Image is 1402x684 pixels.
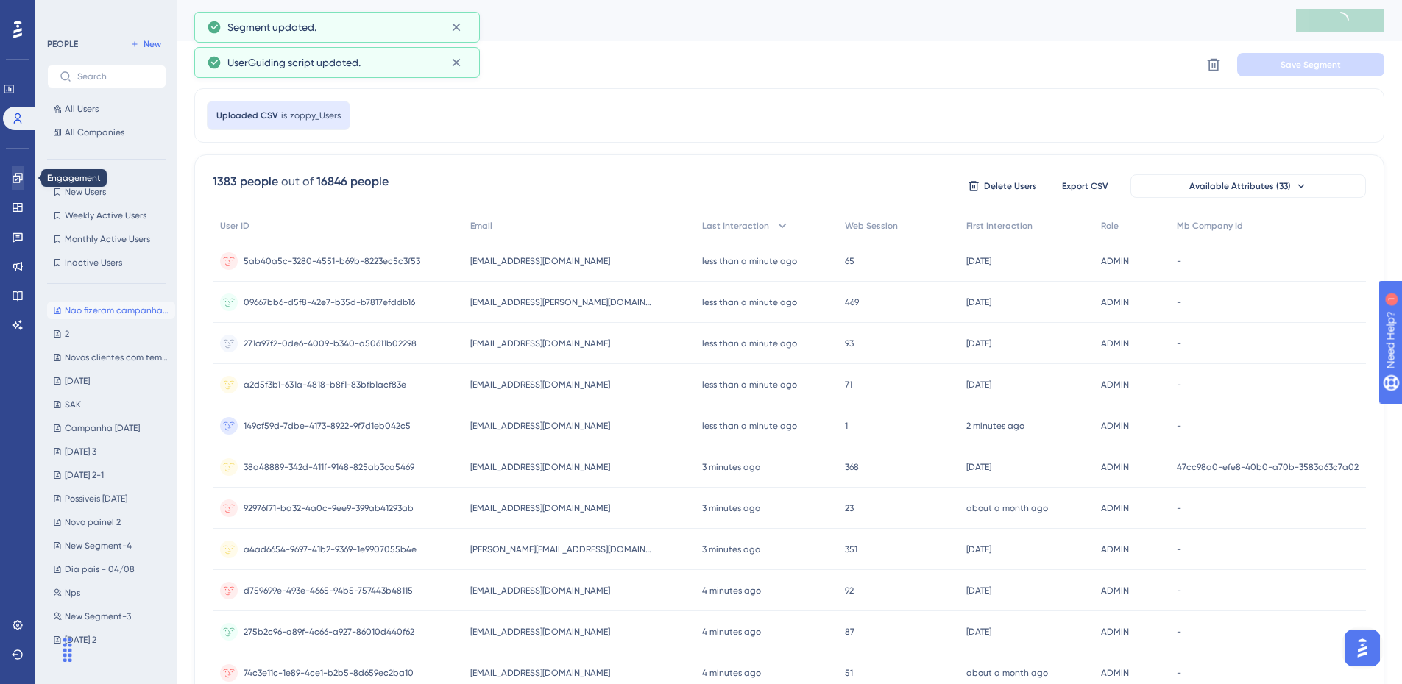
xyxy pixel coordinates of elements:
[65,422,140,434] span: Campanha [DATE]
[281,110,287,121] span: is
[1177,502,1181,514] span: -
[194,10,1259,31] div: People
[290,110,341,121] span: zoppy_Users
[966,585,991,596] time: [DATE]
[1101,461,1129,473] span: ADMIN
[470,296,654,308] span: [EMAIL_ADDRESS][PERSON_NAME][DOMAIN_NAME]
[125,35,166,53] button: New
[470,585,610,596] span: [EMAIL_ADDRESS][DOMAIN_NAME]
[1101,667,1129,679] span: ADMIN
[244,338,417,349] span: 271a97f2-0de6-4009-b340-a50611b02298
[47,396,175,413] button: SAK
[65,127,124,138] span: All Companies
[220,220,249,232] span: User ID
[702,380,797,390] time: less than a minute ago
[845,296,859,308] span: 469
[470,338,610,349] span: [EMAIL_ADDRESS][DOMAIN_NAME]
[845,220,898,232] span: Web Session
[845,420,848,432] span: 1
[35,4,92,21] span: Need Help?
[65,328,69,340] span: 2
[966,462,991,472] time: [DATE]
[845,626,854,638] span: 87
[702,627,761,637] time: 4 minutes ago
[1281,59,1341,71] span: Save Segment
[47,490,175,507] button: Possiveis [DATE]
[470,420,610,432] span: [EMAIL_ADDRESS][DOMAIN_NAME]
[144,38,161,50] span: New
[470,626,610,638] span: [EMAIL_ADDRESS][DOMAIN_NAME]
[244,626,414,638] span: 275b2c96-a89f-4c66-a927-86010d440f62
[244,544,417,555] span: a4ad6654-9697-41b2-9369-1e9907055b4e
[47,302,175,319] button: Nao fizeram campanha agosto
[966,380,991,390] time: [DATE]
[1101,220,1119,232] span: Role
[47,183,166,201] button: New Users
[1062,180,1108,192] span: Export CSV
[470,379,610,391] span: [EMAIL_ADDRESS][DOMAIN_NAME]
[1237,53,1384,76] button: Save Segment
[47,443,175,460] button: [DATE] 3
[47,38,78,50] div: PEOPLE
[316,173,389,190] div: 16846 people
[1101,420,1129,432] span: ADMIN
[470,255,610,267] span: [EMAIL_ADDRESS][DOMAIN_NAME]
[65,257,122,268] span: Inactive Users
[47,513,175,531] button: Novo painel 2
[244,667,414,679] span: 74c3e11c-1e89-4ce1-b2b5-8d659ec2ba10
[845,338,854,349] span: 93
[65,516,121,528] span: Novo painel 2
[1101,502,1129,514] span: ADMIN
[845,585,854,596] span: 92
[65,304,169,316] span: Nao fizeram campanha agosto
[1177,667,1181,679] span: -
[65,540,132,552] span: New Segment-4
[65,587,80,599] span: Nps
[1177,255,1181,267] span: -
[702,421,797,431] time: less than a minute ago
[65,563,135,575] span: Dia pais - 04/08
[1101,255,1129,267] span: ADMIN
[65,399,81,410] span: SAK
[845,461,859,473] span: 368
[845,255,854,267] span: 65
[966,421,1024,431] time: 2 minutes ago
[702,503,760,513] time: 3 minutes ago
[1101,338,1129,349] span: ADMIN
[1177,544,1181,555] span: -
[702,256,797,266] time: less than a minute ago
[47,537,175,555] button: New Segment-4
[244,296,415,308] span: 09667bb6-d5f8-42e7-b35d-b7817efddb16
[1177,379,1181,391] span: -
[47,100,166,118] button: All Users
[65,352,169,363] span: Novos clientes com template de campanha
[702,462,760,472] time: 3 minutes ago
[1177,338,1181,349] span: -
[244,255,420,267] span: 5ab40a5c-3280-4551-b69b-8223ec5c3f53
[470,461,610,473] span: [EMAIL_ADDRESS][DOMAIN_NAME]
[65,186,106,198] span: New Users
[1177,296,1181,308] span: -
[47,560,175,578] button: Dia pais - 04/08
[1177,461,1359,473] span: 47cc98a0-efe8-40b0-a70b-3583a63c7a02
[47,349,175,366] button: Novos clientes com template de campanha
[702,585,761,596] time: 4 minutes ago
[244,461,414,473] span: 38a48889-342d-411f-9148-825ab3ca5469
[966,256,991,266] time: [DATE]
[966,668,1048,678] time: about a month ago
[244,379,406,391] span: a2d5f3b1-631a-4818-b8f1-83bfb1acf83e
[47,631,175,649] button: [DATE] 2
[984,180,1037,192] span: Delete Users
[470,502,610,514] span: [EMAIL_ADDRESS][DOMAIN_NAME]
[845,379,852,391] span: 71
[966,544,991,555] time: [DATE]
[65,210,146,221] span: Weekly Active Users
[845,667,853,679] span: 51
[56,628,79,672] div: Arrastar
[47,419,175,437] button: Campanha [DATE]
[102,7,107,19] div: 1
[1177,626,1181,638] span: -
[1048,174,1122,198] button: Export CSV
[216,110,278,121] span: Uploaded CSV
[966,220,1033,232] span: First Interaction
